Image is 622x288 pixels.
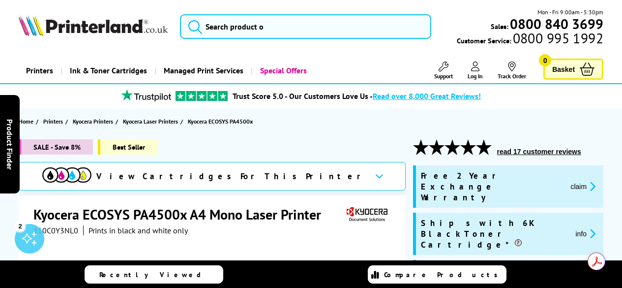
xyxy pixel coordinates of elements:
input: Search product o [180,14,431,39]
span: Home [19,116,33,127]
button: read 17 customer reviews [494,147,584,156]
a: Kyocera Laser Printers [123,116,180,127]
a: Compare Products [368,265,506,284]
a: 0800 840 3699 [508,19,603,29]
img: Kyocera [344,205,389,224]
span: Best Seller [98,139,157,155]
span: Kyocera ECOSYS PA4500x [188,118,253,125]
a: Printers [19,58,60,83]
a: Support [434,62,453,80]
span: Kyocera Printers [73,116,113,127]
span: 0 [539,54,551,66]
span: View Cartridges For This Printer [96,171,367,182]
img: trustpilot rating [117,89,176,101]
a: Home [19,116,36,127]
span: Product Finder [5,119,15,169]
span: Sales: [491,22,508,31]
span: Kyocera Laser Printers [123,116,178,127]
a: Recently Viewed [85,265,223,284]
span: Ships with 6K Black Toner Cartridge* [421,218,568,250]
b: 0800 840 3699 [510,15,603,33]
a: Basket 0 [543,59,603,80]
span: Free 2 Year Exchange Warranty [421,170,563,203]
a: Special Offers [251,58,314,83]
span: Basket [552,63,575,76]
a: Kyocera Printers [73,116,116,127]
button: promo-description [567,181,598,192]
a: Managed Print Services [154,58,251,83]
i: Prints in black and white only [89,225,188,235]
span: Recently Viewed [99,270,211,279]
button: promo-description [572,228,598,239]
span: 0800 995 1992 [511,33,603,43]
span: Compare Products [384,270,503,279]
span: Customer Service: [457,33,603,45]
a: Ink & Toner Cartridges [60,58,154,83]
span: Support [434,72,453,80]
span: 110C0Y3NL0 [33,225,78,235]
img: cmyk-icon.svg [42,167,91,183]
h1: Kyocera ECOSYS PA4500x A4 Mono Laser Printer [33,205,331,224]
span: Printers [43,116,63,127]
a: Printers [43,116,65,127]
span: Read over 8,000 Great Reviews! [373,91,481,101]
a: Printerland Logo [19,15,168,38]
span: SALE - Save 8% [19,139,93,155]
span: Log In [468,72,483,80]
a: Track Order [498,62,526,80]
div: 2 [15,221,26,231]
img: Printerland Logo [19,15,168,36]
a: Trust Score 5.0 - Our Customers Love Us -Read over 8,000 Great Reviews! [233,91,481,101]
span: Mon - Fri 9:00am - 5:30pm [537,7,603,17]
img: trustpilot rating [176,91,228,101]
span: Ink & Toner Cartridges [70,58,147,83]
a: Log In [468,62,483,80]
